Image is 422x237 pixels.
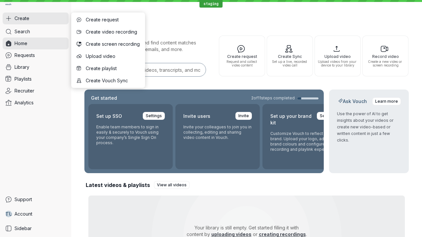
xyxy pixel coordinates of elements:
[86,29,140,35] span: Create video recording
[183,112,210,120] h2: Invite users
[84,13,409,32] h1: Hi, Test!
[5,211,9,217] span: T
[73,75,144,87] button: Create Vouch Sync
[270,112,313,127] h2: Set up your brand kit
[372,97,401,105] a: Learn more
[362,36,408,76] button: Record videoCreate a new video or screen recording
[15,28,30,35] span: Search
[3,61,69,73] a: Library
[15,52,35,59] span: Requests
[222,54,262,59] span: Create request
[146,113,162,119] span: Settings
[73,14,144,26] button: Create request
[86,53,140,60] span: Upload video
[73,26,144,38] button: Create video recording
[3,13,69,24] button: Create
[315,36,361,76] button: Upload videoUpload videos from your device to your library
[143,112,165,120] a: Settings
[15,211,32,217] span: Account
[3,208,69,220] a: TUAccount
[86,41,140,47] span: Create screen recording
[222,60,262,67] span: Request and collect video content
[73,38,144,50] button: Create screen recording
[15,76,32,82] span: Playlists
[3,73,69,85] a: Playlists
[317,60,358,67] span: Upload videos from your device to your library
[15,225,32,232] span: Sidebar
[90,95,118,101] h2: Get started
[96,112,122,120] h2: Set up SSO
[211,231,252,237] a: uploading videos
[365,54,406,59] span: Record video
[15,196,32,203] span: Support
[365,60,406,67] span: Create a new video or screen recording
[270,131,339,152] p: Customize Vouch to reflect your brand. Upload your logo, adjust brand colours and configure the r...
[3,97,69,109] a: Analytics
[73,63,144,74] button: Create playlist
[219,36,265,76] button: Create requestRequest and collect video content
[251,95,295,101] span: 2 of 11 steps completed
[15,99,34,106] span: Analytics
[375,98,398,105] span: Learn more
[15,64,29,70] span: Library
[337,98,368,105] h2: Ask Vouch
[270,60,310,67] span: Set up a live, recorded video call
[86,16,140,23] span: Create request
[86,181,150,189] h2: Latest videos & playlists
[3,223,69,234] a: Sidebar
[3,49,69,61] a: Requests
[3,194,69,205] a: Support
[15,88,34,94] span: Recruiter
[86,77,140,84] span: Create Vouch Sync
[235,112,252,120] a: Invite
[267,36,313,76] button: Create SyncSet up a live, recorded video call
[3,85,69,97] a: Recruiter
[259,231,306,237] a: creating recordings
[270,54,310,59] span: Create Sync
[337,111,401,144] p: Use the power of AI to get insights about your videos or create new video-based or written conten...
[317,54,358,59] span: Upload video
[96,124,165,145] p: Enable team members to sign in easily & securely to Vouch using your company’s Single Sign On pro...
[15,40,27,47] span: Home
[238,113,249,119] span: Invite
[157,182,187,188] span: View all videos
[15,15,29,22] span: Create
[154,181,190,189] a: View all videos
[3,3,14,7] a: Go to homepage
[73,50,144,62] button: Upload video
[317,112,339,120] a: Settings
[86,65,140,72] span: Create playlist
[9,211,13,217] span: U
[84,39,207,53] p: Search for any keywords and find content matches through transcriptions, user emails, and more.
[3,38,69,49] a: Home
[3,26,69,38] a: Search
[183,124,252,140] p: Invite your colleagues to join you in collecting, editing and sharing video content in Vouch.
[251,95,318,101] a: 2of11steps completed
[320,113,336,119] span: Settings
